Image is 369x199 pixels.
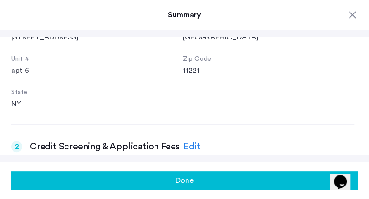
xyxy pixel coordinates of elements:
[11,65,183,76] div: apt 6
[11,98,183,109] div: NY
[330,162,360,190] iframe: chat widget
[11,9,358,20] h3: Summary
[11,171,358,190] button: Done
[183,54,355,65] div: Zip Code
[30,140,180,153] h3: Credit Screening & Application Fees
[11,32,183,43] div: [STREET_ADDRESS]
[183,32,355,43] div: [GEOGRAPHIC_DATA]
[11,54,183,65] div: Unit #
[11,87,183,98] div: State
[183,140,201,154] div: Edit
[11,141,22,152] div: 2
[183,65,355,76] div: 11221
